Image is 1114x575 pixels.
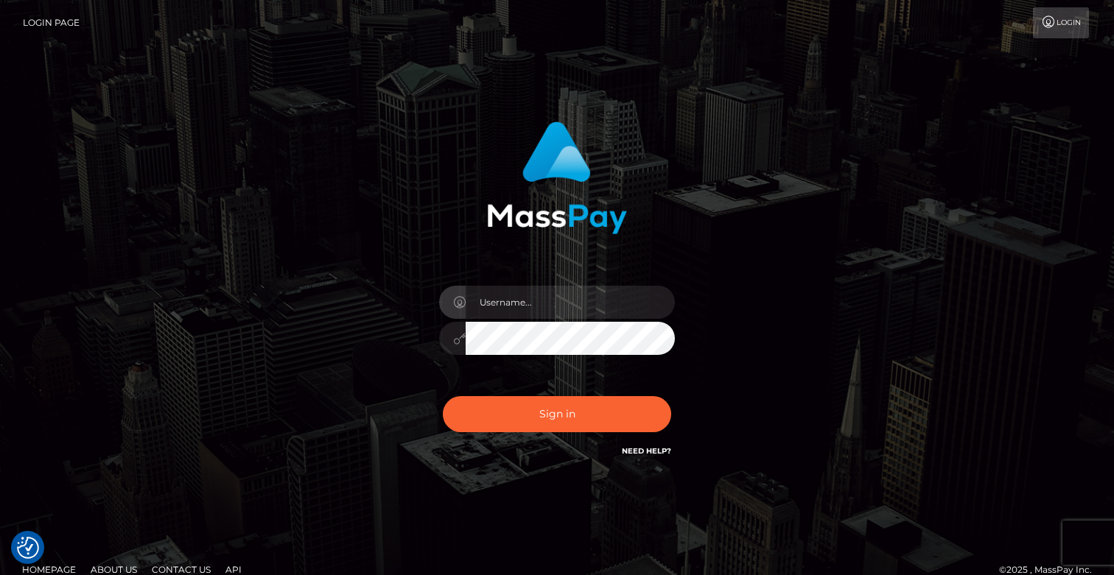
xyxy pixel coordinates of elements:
a: Need Help? [622,446,671,456]
a: Login [1033,7,1089,38]
button: Consent Preferences [17,537,39,559]
input: Username... [466,286,675,319]
img: MassPay Login [487,121,627,234]
a: Login Page [23,7,80,38]
img: Revisit consent button [17,537,39,559]
button: Sign in [443,396,671,432]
